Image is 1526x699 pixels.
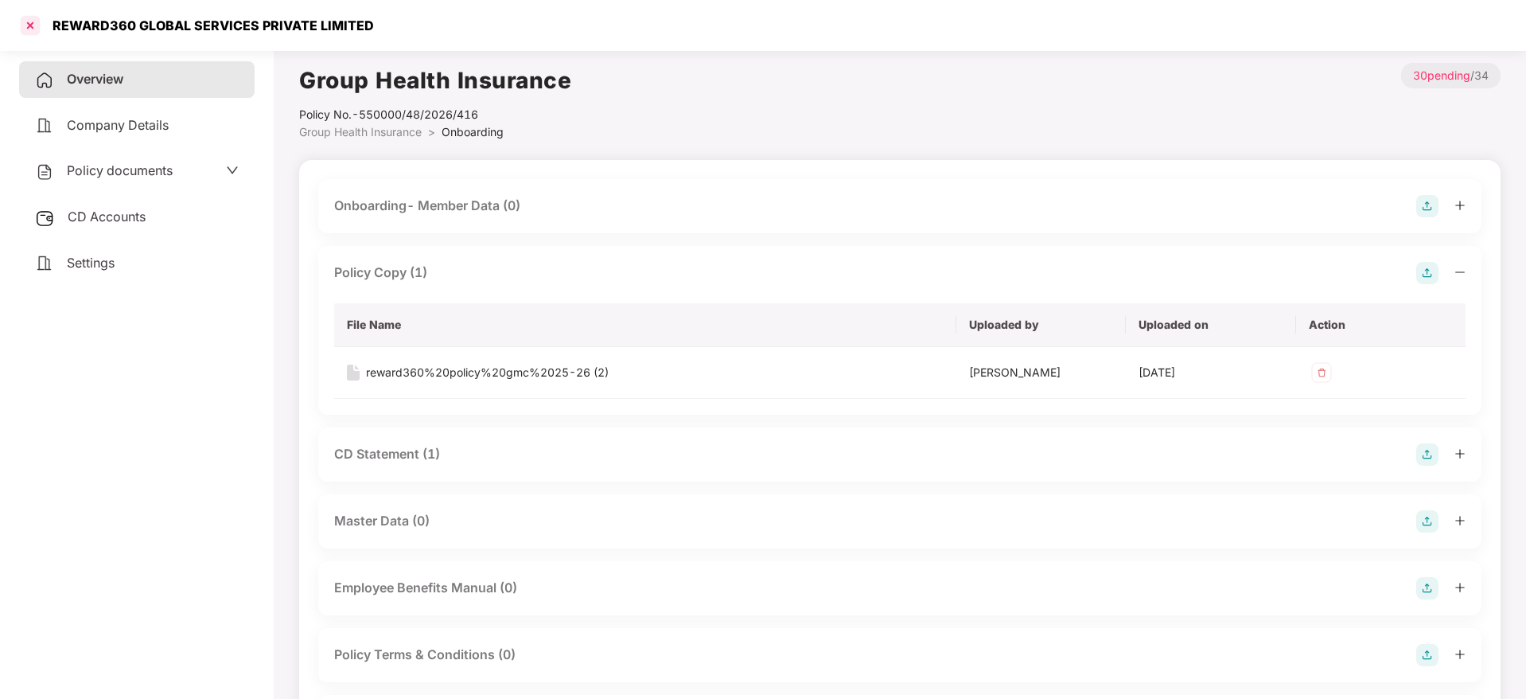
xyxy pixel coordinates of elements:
img: svg+xml;base64,PHN2ZyB4bWxucz0iaHR0cDovL3d3dy53My5vcmcvMjAwMC9zdmciIHdpZHRoPSIyOCIgaGVpZ2h0PSIyOC... [1416,195,1438,217]
th: Uploaded on [1126,303,1295,347]
th: File Name [334,303,956,347]
img: svg+xml;base64,PHN2ZyB4bWxucz0iaHR0cDovL3d3dy53My5vcmcvMjAwMC9zdmciIHdpZHRoPSIzMiIgaGVpZ2h0PSIzMi... [1309,360,1334,385]
img: svg+xml;base64,PHN2ZyB4bWxucz0iaHR0cDovL3d3dy53My5vcmcvMjAwMC9zdmciIHdpZHRoPSIyNCIgaGVpZ2h0PSIyNC... [35,162,54,182]
span: Group Health Insurance [299,125,422,139]
div: Master Data (0) [334,511,430,531]
img: svg+xml;base64,PHN2ZyB4bWxucz0iaHR0cDovL3d3dy53My5vcmcvMjAwMC9zdmciIHdpZHRoPSIyOCIgaGVpZ2h0PSIyOC... [1416,443,1438,466]
img: svg+xml;base64,PHN2ZyB4bWxucz0iaHR0cDovL3d3dy53My5vcmcvMjAwMC9zdmciIHdpZHRoPSIyNCIgaGVpZ2h0PSIyNC... [35,71,54,90]
h1: Group Health Insurance [299,63,571,98]
span: plus [1454,448,1466,459]
p: / 34 [1401,63,1501,88]
div: Onboarding- Member Data (0) [334,196,520,216]
span: plus [1454,200,1466,211]
img: svg+xml;base64,PHN2ZyB3aWR0aD0iMjUiIGhlaWdodD0iMjQiIHZpZXdCb3g9IjAgMCAyNSAyNCIgZmlsbD0ibm9uZSIgeG... [35,209,55,228]
div: [DATE] [1139,364,1283,381]
img: svg+xml;base64,PHN2ZyB4bWxucz0iaHR0cDovL3d3dy53My5vcmcvMjAwMC9zdmciIHdpZHRoPSIyNCIgaGVpZ2h0PSIyNC... [35,254,54,273]
div: [PERSON_NAME] [969,364,1113,381]
img: svg+xml;base64,PHN2ZyB4bWxucz0iaHR0cDovL3d3dy53My5vcmcvMjAwMC9zdmciIHdpZHRoPSIyNCIgaGVpZ2h0PSIyNC... [35,116,54,135]
img: svg+xml;base64,PHN2ZyB4bWxucz0iaHR0cDovL3d3dy53My5vcmcvMjAwMC9zdmciIHdpZHRoPSIxNiIgaGVpZ2h0PSIyMC... [347,365,360,381]
div: Policy No.- 550000/48/2026/416 [299,106,571,123]
span: plus [1454,582,1466,593]
div: Policy Copy (1) [334,263,427,283]
th: Uploaded by [956,303,1126,347]
img: svg+xml;base64,PHN2ZyB4bWxucz0iaHR0cDovL3d3dy53My5vcmcvMjAwMC9zdmciIHdpZHRoPSIyOCIgaGVpZ2h0PSIyOC... [1416,510,1438,533]
img: svg+xml;base64,PHN2ZyB4bWxucz0iaHR0cDovL3d3dy53My5vcmcvMjAwMC9zdmciIHdpZHRoPSIyOCIgaGVpZ2h0PSIyOC... [1416,644,1438,666]
img: svg+xml;base64,PHN2ZyB4bWxucz0iaHR0cDovL3d3dy53My5vcmcvMjAwMC9zdmciIHdpZHRoPSIyOCIgaGVpZ2h0PSIyOC... [1416,262,1438,284]
div: CD Statement (1) [334,444,440,464]
span: plus [1454,649,1466,660]
div: reward360%20policy%20gmc%2025-26 (2) [366,364,609,381]
span: Onboarding [442,125,504,139]
span: down [226,164,239,177]
th: Action [1296,303,1466,347]
span: Company Details [67,117,169,133]
span: minus [1454,267,1466,278]
img: svg+xml;base64,PHN2ZyB4bWxucz0iaHR0cDovL3d3dy53My5vcmcvMjAwMC9zdmciIHdpZHRoPSIyOCIgaGVpZ2h0PSIyOC... [1416,577,1438,599]
span: 30 pending [1413,68,1470,82]
div: REWARD360 GLOBAL SERVICES PRIVATE LIMITED [43,18,374,33]
span: Overview [67,71,123,87]
span: > [428,125,435,139]
span: Policy documents [67,162,173,178]
span: CD Accounts [68,209,146,225]
div: Policy Terms & Conditions (0) [334,645,516,665]
span: plus [1454,515,1466,526]
span: Settings [67,255,115,271]
div: Employee Benefits Manual (0) [334,578,517,598]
